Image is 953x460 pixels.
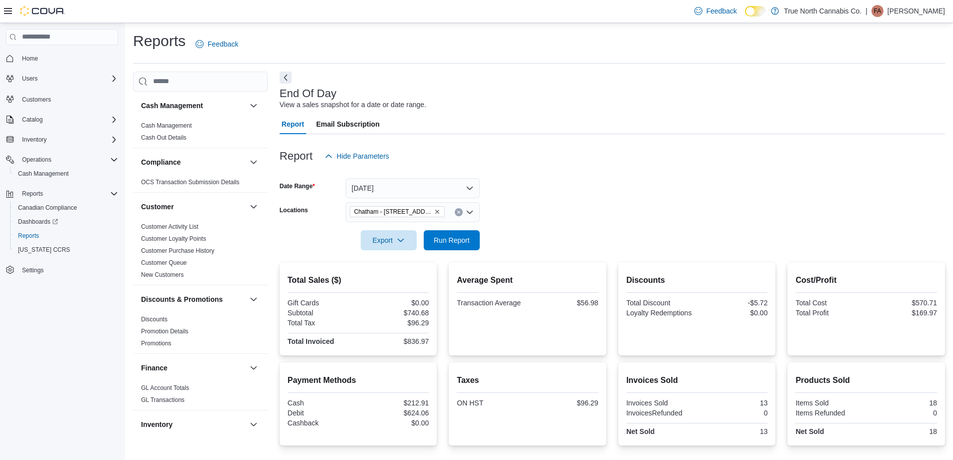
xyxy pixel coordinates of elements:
a: OCS Transaction Submission Details [141,179,240,186]
span: Home [22,55,38,63]
span: Customer Queue [141,259,187,267]
div: Finance [133,382,268,410]
div: Cash Management [133,120,268,148]
span: Customers [22,96,51,104]
span: Promotion Details [141,327,189,335]
div: Items Sold [795,399,864,407]
span: Canadian Compliance [14,202,118,214]
span: Reports [22,190,43,198]
span: Cash Management [18,170,69,178]
a: New Customers [141,271,184,278]
div: Discounts & Promotions [133,313,268,353]
span: Washington CCRS [14,244,118,256]
a: Feedback [192,34,242,54]
span: GL Account Totals [141,384,189,392]
h2: Cost/Profit [795,274,937,286]
div: Total Cost [795,299,864,307]
span: Customer Activity List [141,223,199,231]
div: Total Discount [626,299,695,307]
button: Cash Management [248,100,260,112]
h3: Finance [141,363,168,373]
div: $836.97 [360,337,429,345]
button: Settings [2,263,122,277]
div: Items Refunded [795,409,864,417]
button: Home [2,51,122,66]
button: Inventory [2,133,122,147]
span: Customers [18,93,118,105]
label: Date Range [280,182,315,190]
span: New Customers [141,271,184,279]
strong: Net Sold [795,427,824,435]
a: Feedback [690,1,741,21]
div: Felicia-Ann Gagner [871,5,883,17]
span: Cash Management [14,168,118,180]
div: View a sales snapshot for a date or date range. [280,100,426,110]
div: $56.98 [530,299,598,307]
div: $96.29 [360,319,429,327]
button: Customer [248,201,260,213]
strong: Total Invoiced [288,337,334,345]
span: Operations [22,156,52,164]
h2: Total Sales ($) [288,274,429,286]
button: Remove Chatham - 85 King St W from selection in this group [434,209,440,215]
span: FA [874,5,881,17]
p: | [865,5,867,17]
div: Loyalty Redemptions [626,309,695,317]
h2: Invoices Sold [626,374,768,386]
span: Inventory [18,134,118,146]
button: Finance [248,362,260,374]
div: $169.97 [868,309,937,317]
button: Inventory [248,418,260,430]
button: [DATE] [346,178,480,198]
p: True North Cannabis Co. [784,5,861,17]
nav: Complex example [6,47,118,303]
button: Discounts & Promotions [248,293,260,305]
h3: Cash Management [141,101,203,111]
h2: Payment Methods [288,374,429,386]
span: Catalog [18,114,118,126]
div: Invoices Sold [626,399,695,407]
a: Dashboards [14,216,62,228]
h3: Compliance [141,157,181,167]
span: Users [22,75,38,83]
button: Cash Management [10,167,122,181]
span: Chatham - [STREET_ADDRESS] [354,207,432,217]
span: Canadian Compliance [18,204,77,212]
h1: Reports [133,31,186,51]
div: $212.91 [360,399,429,407]
button: Reports [18,188,47,200]
a: Promotions [141,340,172,347]
a: GL Account Totals [141,384,189,391]
a: Cash Management [141,122,192,129]
button: Inventory [141,419,246,429]
button: Cash Management [141,101,246,111]
span: Run Report [434,235,470,245]
span: Chatham - 85 King St W [350,206,445,217]
div: InvoicesRefunded [626,409,695,417]
div: Total Profit [795,309,864,317]
h2: Average Spent [457,274,598,286]
button: Canadian Compliance [10,201,122,215]
button: Compliance [248,156,260,168]
h3: End Of Day [280,88,337,100]
div: Gift Cards [288,299,356,307]
h2: Discounts [626,274,768,286]
a: Reports [14,230,43,242]
span: Reports [18,188,118,200]
div: Total Tax [288,319,356,327]
div: 18 [868,427,937,435]
button: Finance [141,363,246,373]
div: Compliance [133,176,268,192]
span: Cash Out Details [141,134,187,142]
a: GL Transactions [141,396,185,403]
span: Cash Management [141,122,192,130]
div: Cash [288,399,356,407]
button: Customers [2,92,122,106]
p: [PERSON_NAME] [887,5,945,17]
span: Catalog [22,116,43,124]
button: Hide Parameters [321,146,393,166]
a: Canadian Compliance [14,202,81,214]
a: Promotion Details [141,328,189,335]
button: Operations [18,154,56,166]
